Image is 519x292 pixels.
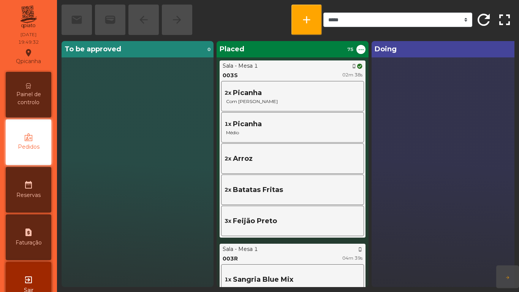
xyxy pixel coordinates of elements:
span: 3x [225,217,231,225]
span: 04m 39s [342,255,362,261]
div: Mesa 1 [238,245,258,253]
span: Arroz [233,154,253,164]
span: 2x [225,89,231,97]
i: date_range [24,180,33,189]
span: Picanha [233,88,262,98]
span: 0 [207,46,210,53]
div: Sala - [223,245,237,253]
span: Faturação [16,239,42,247]
span: Sangria Blue Mix [233,275,293,285]
i: request_page [24,228,33,237]
span: Reservas [16,191,41,199]
div: Qpicanha [16,47,41,66]
span: 02m 38s [342,72,362,78]
div: Sala - [223,62,237,70]
span: 1x [225,276,231,284]
span: phone_iphone [358,247,362,252]
i: location_on [24,48,33,57]
span: Doing [375,44,397,54]
span: To be approved [65,44,121,54]
button: fullscreen [495,5,514,35]
div: Mesa 1 [238,62,258,70]
span: phone_iphone [352,64,356,68]
img: qpiato [19,4,38,30]
button: arrow_forward [496,265,519,288]
span: Painel de controlo [8,90,49,106]
span: fullscreen [495,11,514,29]
span: Médio [225,129,361,136]
div: 003S [223,71,238,79]
button: add [291,5,322,35]
i: exit_to_app [24,275,33,284]
button: ... [356,45,366,54]
span: Pedidos [18,143,40,151]
span: 2x [225,155,231,163]
span: Com [PERSON_NAME] [225,98,361,105]
button: refresh [474,5,493,35]
div: 19:49:32 [18,39,39,46]
span: Placed [220,44,244,54]
span: refresh [475,11,493,29]
span: add [301,14,313,26]
span: Picanha [233,119,262,129]
span: Batatas Fritas [233,185,283,195]
div: [DATE] [21,31,36,38]
span: arrow_forward [505,275,510,280]
span: 2x [225,186,231,194]
span: Feijão Preto [233,216,277,226]
div: 003R [223,255,238,263]
span: 75 [347,46,353,53]
span: 1x [225,120,231,128]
